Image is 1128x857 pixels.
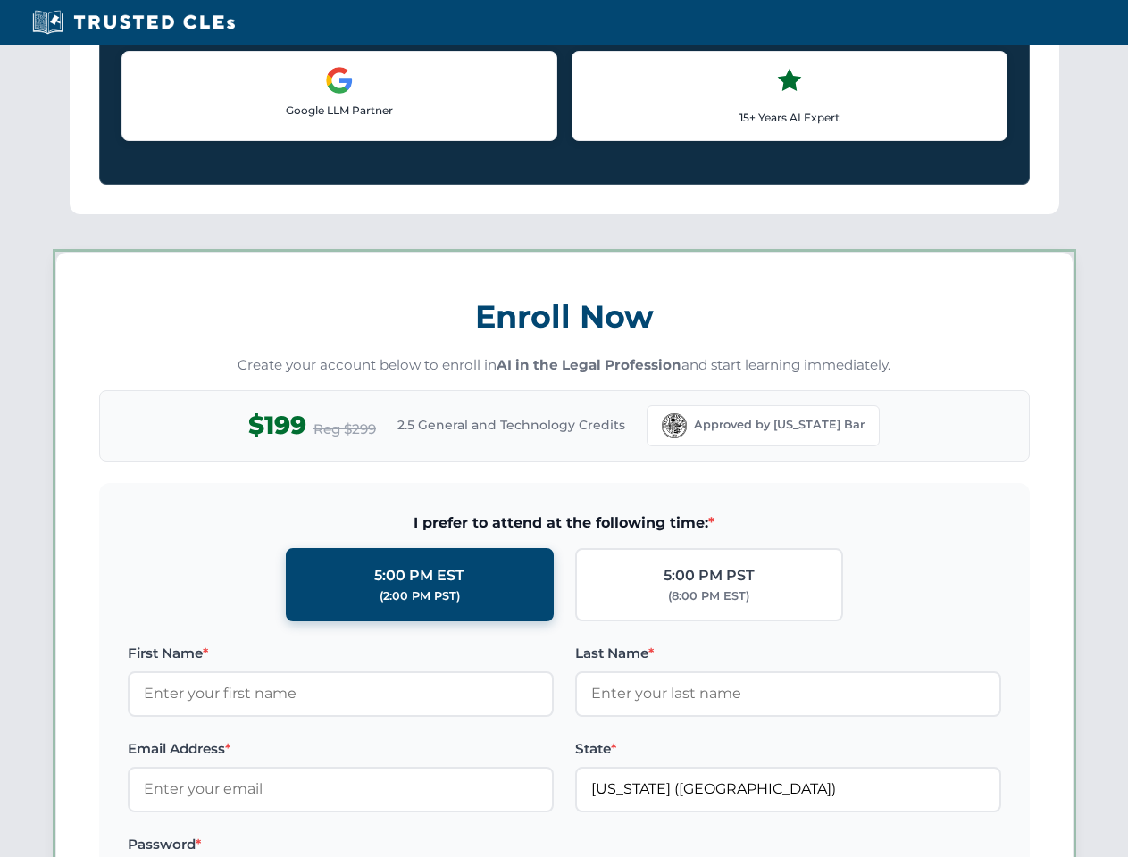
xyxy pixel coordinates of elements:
div: (8:00 PM EST) [668,587,749,605]
input: Enter your first name [128,671,554,716]
span: $199 [248,405,306,445]
input: Enter your last name [575,671,1001,716]
img: Florida Bar [662,413,687,438]
label: Last Name [575,643,1001,664]
strong: AI in the Legal Profession [497,356,681,373]
span: Approved by [US_STATE] Bar [694,416,865,434]
input: Enter your email [128,767,554,811]
label: State [575,738,1001,760]
span: 2.5 General and Technology Credits [397,415,625,435]
div: (2:00 PM PST) [380,587,460,605]
input: Florida (FL) [575,767,1001,811]
p: 15+ Years AI Expert [587,109,992,126]
div: 5:00 PM EST [374,564,464,587]
div: 5:00 PM PST [664,564,755,587]
img: Trusted CLEs [27,9,240,36]
span: Reg $299 [313,419,376,440]
p: Google LLM Partner [137,102,542,119]
label: Password [128,834,554,855]
label: Email Address [128,738,554,760]
img: Google [325,66,354,95]
h3: Enroll Now [99,288,1030,345]
p: Create your account below to enroll in and start learning immediately. [99,355,1030,376]
span: I prefer to attend at the following time: [128,512,1001,535]
label: First Name [128,643,554,664]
